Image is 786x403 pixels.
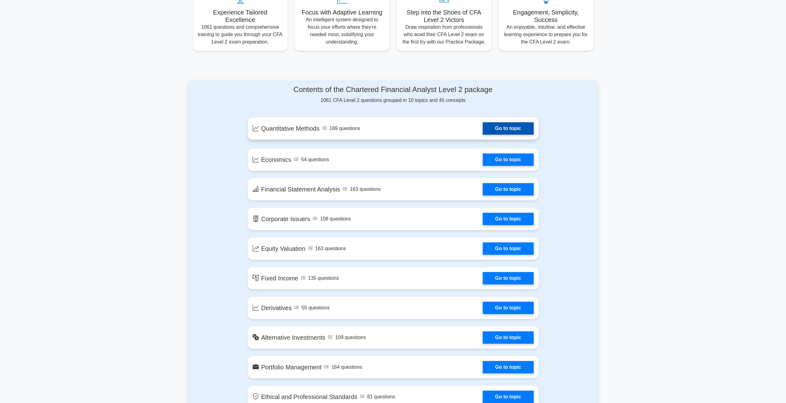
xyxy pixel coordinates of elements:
[248,85,539,94] h4: Contents of the Chartered Financial Analyst Level 2 package
[483,153,533,166] a: Go to topic
[483,122,533,135] a: Go to topic
[504,23,588,46] p: An enjoyable, intuitive, and effective learning experience to prepare you for the CFA Level 2 exam.
[504,9,588,23] h5: Engagement, Simplicity, Success
[483,331,533,344] a: Go to topic
[483,183,533,195] a: Go to topic
[300,9,385,16] h5: Focus with Adaptive Learning
[248,85,539,104] div: 1061 CFA Level 2 questions grouped in 10 topics and 45 concepts
[483,302,533,314] a: Go to topic
[198,9,283,23] h5: Experience Tailored Excellence
[300,16,385,46] p: An intelligent system designed to focus your efforts where they're needed most, solidifying your ...
[402,9,486,23] h5: Step into the Shoes of CFA Level 2 Victors
[483,361,533,373] a: Go to topic
[483,242,533,255] a: Go to topic
[483,272,533,284] a: Go to topic
[402,23,486,46] p: Draw inspiration from professionals who aced their CFA Level 2 exam on the first try with our Pra...
[198,23,283,46] p: 1061 questions and comprehensive training to guide you through your CFA Level 2 exam preparation.
[483,391,533,403] a: Go to topic
[483,213,533,225] a: Go to topic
